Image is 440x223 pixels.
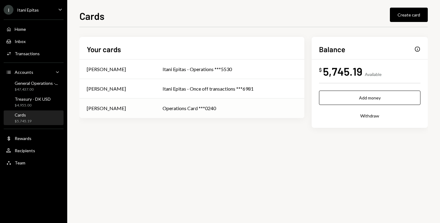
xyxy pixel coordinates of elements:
[87,105,126,112] div: [PERSON_NAME]
[15,103,51,108] div: $4,955.00
[15,51,40,56] div: Transactions
[4,133,64,144] a: Rewards
[15,96,51,102] div: Treasury - DK USD
[15,148,35,153] div: Recipients
[4,157,64,168] a: Team
[163,66,297,73] div: Itani Epitas - Operations ***5530
[87,66,126,73] div: [PERSON_NAME]
[4,36,64,47] a: Inbox
[365,72,382,77] div: Available
[4,110,64,125] a: Cards$5,745.19
[163,85,297,92] div: Itani Epitas - Once off transactions ***6981
[323,64,362,78] div: 5,745.19
[4,145,64,156] a: Recipients
[15,160,25,165] div: Team
[15,87,58,92] div: $47,437.00
[319,67,322,73] div: $
[4,79,64,93] a: General Operations -...$47,437.00
[15,81,58,86] div: General Operations -...
[163,105,297,112] div: Operations Card ***0240
[15,112,31,117] div: Cards
[15,39,26,44] div: Inbox
[319,91,420,105] button: Add money
[4,95,64,109] a: Treasury - DK USD$4,955.00
[15,70,33,75] div: Accounts
[79,10,105,22] h1: Cards
[15,136,31,141] div: Rewards
[87,85,126,92] div: [PERSON_NAME]
[15,27,26,32] div: Home
[319,109,420,123] button: Withdraw
[4,23,64,34] a: Home
[390,8,428,22] button: Create card
[319,44,345,54] h2: Balance
[4,67,64,77] a: Accounts
[15,119,31,124] div: $5,745.19
[4,48,64,59] a: Transactions
[4,5,13,15] div: I
[17,7,39,13] div: Itani Epitas
[87,44,121,54] h2: Your cards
